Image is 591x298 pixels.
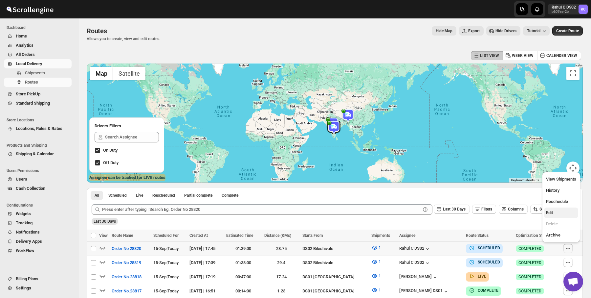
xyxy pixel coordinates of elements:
[471,51,503,60] button: LIST VIEW
[478,246,500,250] b: SCHEDULED
[4,32,72,41] button: Home
[16,186,45,191] span: Cash Collection
[103,148,118,153] span: On Duty
[432,26,456,36] button: Map action label
[226,245,260,252] div: 01:39:00
[4,68,72,78] button: Shipments
[16,126,62,131] span: Locations, Rules & Rates
[399,246,431,252] button: Rahul C DS02
[16,248,34,253] span: WorkFlow
[566,67,580,80] button: Toggle fullscreen view
[264,245,298,252] div: 28.75
[469,259,500,265] button: SCHEDULED
[136,193,143,198] span: Live
[25,70,45,75] span: Shipments
[105,132,159,142] input: Search Assignee
[466,233,489,238] span: Route Status
[7,117,74,123] span: Store Locations
[264,233,291,238] span: Distance (KMs)
[153,288,179,293] span: 15-Sep | Today
[503,51,537,60] button: WEEK VIEW
[264,288,298,294] div: 1.23
[566,161,580,175] button: Map camera controls
[518,274,541,280] span: COMPLETED
[552,26,583,36] button: Create Route
[184,193,212,198] span: Partial complete
[379,245,381,250] span: 1
[226,233,253,238] span: Estimated Time
[379,287,381,292] span: 1
[546,233,560,237] span: Archive
[478,274,486,279] b: LIVE
[495,28,516,34] span: Hide Drivers
[302,260,368,266] div: DS02 Bileshivale
[434,205,470,214] button: Last 30 Days
[99,233,108,238] span: View
[480,53,499,58] span: LIST VIEW
[399,288,449,295] button: [PERSON_NAME] DS01
[7,143,74,148] span: Products and Shipping
[367,271,385,281] button: 1
[367,242,385,253] button: 1
[87,36,160,41] p: Allows you to create, view and edit routes.
[16,101,50,106] span: Standard Shipping
[546,177,576,182] span: View Shipments
[153,274,179,279] span: 15-Sep | Today
[226,274,260,280] div: 00:47:00
[459,26,484,36] button: Export
[16,34,27,38] span: Home
[226,288,260,294] div: 00:14:00
[4,175,72,184] button: Users
[527,29,540,33] span: Tutorial
[222,193,238,198] span: Complete
[443,207,466,211] span: Last 30 Days
[399,274,438,281] button: [PERSON_NAME]
[4,284,72,293] button: Settings
[16,177,27,182] span: Users
[90,67,113,80] button: Show street map
[112,288,142,294] span: Order No.28817
[264,274,298,280] div: 17.24
[523,26,550,36] button: Tutorial
[95,123,159,129] h2: Drivers Filters
[468,28,480,34] span: Export
[546,53,577,58] span: CALENDER VIEW
[112,260,141,266] span: Order No 28819
[486,26,520,36] button: Hide Drivers
[499,205,528,214] button: Columns
[88,174,110,183] img: Google
[581,7,585,12] text: RC
[436,28,452,34] span: Hide Map
[87,27,107,35] span: Routes
[399,260,431,266] button: Rahul C DS02
[189,274,222,280] div: [DATE] | 17:19
[189,233,208,238] span: Created At
[112,274,142,280] span: Order No.28818
[7,203,74,208] span: Configurations
[579,5,588,14] span: Rahul C DS02
[469,287,498,294] button: COMPLETE
[264,260,298,266] div: 29.4
[153,233,179,238] span: Scheduled For
[108,272,145,282] button: Order No.28818
[302,245,368,252] div: DS02 Bileshivale
[478,288,498,293] b: COMPLETE
[16,61,42,66] span: Local Delivery
[399,233,415,238] span: Assignee
[512,53,534,58] span: WEEK VIEW
[563,272,583,291] div: Open chat
[302,233,323,238] span: Starts From
[153,246,179,251] span: 15-Sep | Today
[16,239,42,244] span: Delivery Apps
[481,207,492,211] span: Filters
[4,149,72,159] button: Shipping & Calendar
[113,67,145,80] button: Show satellite imagery
[16,43,33,48] span: Analytics
[4,237,72,246] button: Delivery Apps
[103,160,119,165] span: Off Duty
[4,50,72,59] button: All Orders
[153,260,179,265] span: 15-Sep | Today
[226,260,260,266] div: 01:38:00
